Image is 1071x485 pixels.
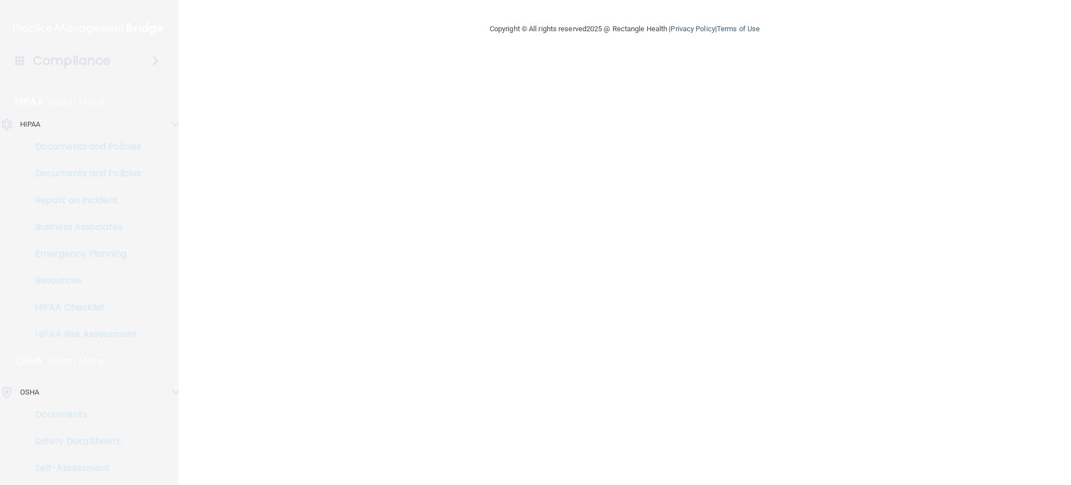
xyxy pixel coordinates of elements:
h4: Compliance [33,53,110,69]
p: Learn More! [49,354,108,368]
p: HIPAA [15,95,44,109]
p: Emergency Planning [7,248,160,260]
p: Self-Assessment [7,463,160,474]
p: OSHA [15,354,43,368]
img: PMB logo [13,17,165,40]
p: Documents and Policies [7,141,160,152]
p: Report an Incident [7,195,160,206]
p: Resources [7,275,160,286]
p: Documents [7,409,160,420]
p: Business Associates [7,222,160,233]
p: Learn More! [49,95,108,109]
p: HIPAA Risk Assessment [7,329,160,340]
p: HIPAA [20,118,41,131]
p: OSHA [20,386,39,399]
a: Privacy Policy [670,25,715,33]
p: HIPAA Checklist [7,302,160,313]
p: Safety Data Sheets [7,436,160,447]
a: Terms of Use [717,25,760,33]
p: Documents and Policies [7,168,160,179]
div: Copyright © All rights reserved 2025 @ Rectangle Health | | [421,11,828,47]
